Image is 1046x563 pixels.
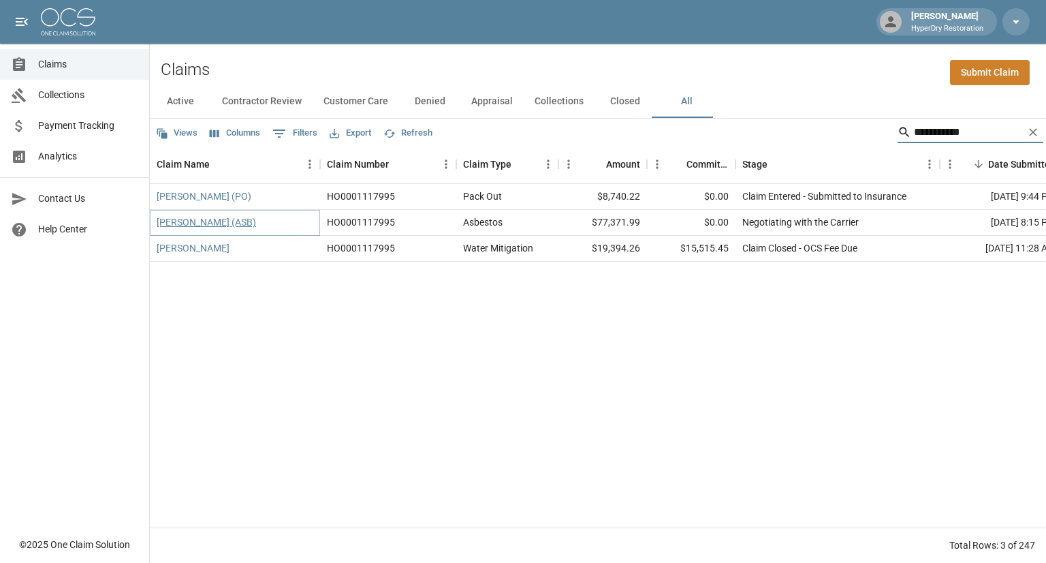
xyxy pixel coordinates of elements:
div: Claim Type [463,145,511,183]
a: [PERSON_NAME] [157,241,229,255]
span: Claims [38,57,138,72]
img: ocs-logo-white-transparent.png [41,8,95,35]
button: Views [153,123,201,144]
div: HO0001117995 [327,241,395,255]
span: Collections [38,88,138,102]
div: Claim Name [157,145,210,183]
button: Menu [647,154,667,174]
button: Contractor Review [211,85,313,118]
button: open drawer [8,8,35,35]
span: Help Center [38,222,138,237]
button: Refresh [380,123,436,144]
div: Negotiating with the Carrier [742,215,859,229]
button: All [656,85,717,118]
div: Claim Number [320,145,456,183]
button: Active [150,85,211,118]
div: $0.00 [647,210,735,236]
div: Claim Entered - Submitted to Insurance [742,189,906,203]
div: Water Mitigation [463,241,533,255]
div: Amount [558,145,647,183]
div: © 2025 One Claim Solution [19,538,130,551]
div: $0.00 [647,184,735,210]
button: Sort [389,155,408,174]
button: Denied [399,85,460,118]
h2: Claims [161,60,210,80]
div: HO0001117995 [327,189,395,203]
div: Total Rows: 3 of 247 [949,538,1035,552]
button: Sort [210,155,229,174]
button: Sort [587,155,606,174]
div: Claim Number [327,145,389,183]
button: Menu [558,154,579,174]
div: Search [898,121,1043,146]
div: Claim Type [456,145,558,183]
div: Amount [606,145,640,183]
div: dynamic tabs [150,85,1046,118]
button: Closed [595,85,656,118]
button: Sort [767,155,787,174]
div: Stage [742,145,767,183]
button: Sort [511,155,530,174]
div: $19,394.26 [558,236,647,262]
button: Menu [538,154,558,174]
div: Claim Name [150,145,320,183]
div: $15,515.45 [647,236,735,262]
button: Sort [969,155,988,174]
div: HO0001117995 [327,215,395,229]
span: Contact Us [38,192,138,206]
button: Menu [436,154,456,174]
button: Export [326,123,375,144]
p: HyperDry Restoration [911,23,983,35]
div: Committed Amount [647,145,735,183]
div: Committed Amount [686,145,729,183]
button: Menu [300,154,320,174]
div: Claim Closed - OCS Fee Due [742,241,857,255]
div: [PERSON_NAME] [906,10,989,34]
button: Sort [667,155,686,174]
button: Collections [524,85,595,118]
span: Payment Tracking [38,119,138,133]
div: Asbestos [463,215,503,229]
a: [PERSON_NAME] (ASB) [157,215,256,229]
button: Select columns [206,123,264,144]
button: Appraisal [460,85,524,118]
button: Show filters [269,123,321,144]
a: [PERSON_NAME] (PO) [157,189,251,203]
div: Stage [735,145,940,183]
div: Pack Out [463,189,502,203]
a: Submit Claim [950,60,1030,85]
button: Menu [940,154,960,174]
button: Clear [1023,122,1043,142]
button: Customer Care [313,85,399,118]
span: Analytics [38,149,138,164]
div: $8,740.22 [558,184,647,210]
button: Menu [919,154,940,174]
div: $77,371.99 [558,210,647,236]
